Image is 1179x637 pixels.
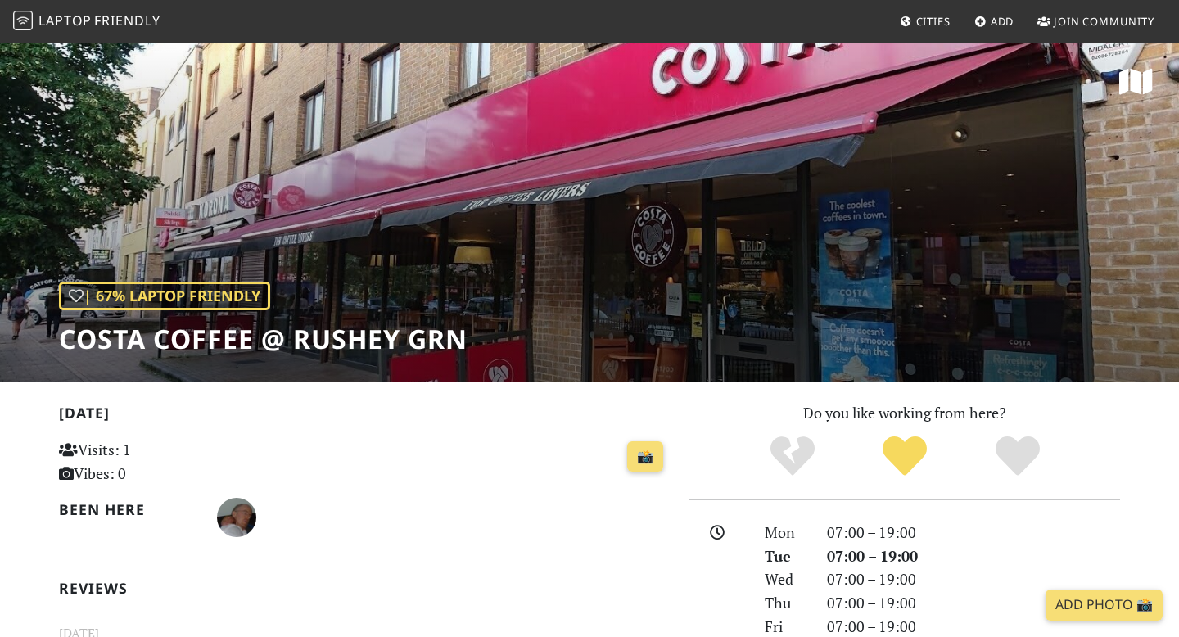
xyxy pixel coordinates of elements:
div: 07:00 – 19:00 [817,521,1130,544]
img: 4983-matt.jpg [217,498,256,537]
h2: Reviews [59,580,670,597]
span: Add [991,14,1014,29]
a: Join Community [1031,7,1161,36]
div: 07:00 – 19:00 [817,567,1130,591]
div: 07:00 – 19:00 [817,544,1130,568]
p: Do you like working from here? [689,401,1120,425]
div: Tue [755,544,817,568]
a: 📸 [627,441,663,472]
div: No [736,434,849,479]
a: Add Photo 📸 [1046,590,1163,621]
div: | 67% Laptop Friendly [59,282,270,310]
span: Laptop [38,11,92,29]
div: Mon [755,521,817,544]
p: Visits: 1 Vibes: 0 [59,438,250,486]
span: Friendly [94,11,160,29]
div: Definitely! [961,434,1074,479]
div: Thu [755,591,817,615]
a: Add [968,7,1021,36]
h1: Costa Coffee @ Rushey Grn [59,323,468,355]
h2: [DATE] [59,404,670,428]
span: Cities [916,14,951,29]
img: LaptopFriendly [13,11,33,30]
a: Cities [893,7,957,36]
span: Matt Freake [217,506,256,526]
h2: Been here [59,501,197,518]
div: 07:00 – 19:00 [817,591,1130,615]
a: LaptopFriendly LaptopFriendly [13,7,160,36]
div: Wed [755,567,817,591]
div: Yes [848,434,961,479]
span: Join Community [1054,14,1154,29]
